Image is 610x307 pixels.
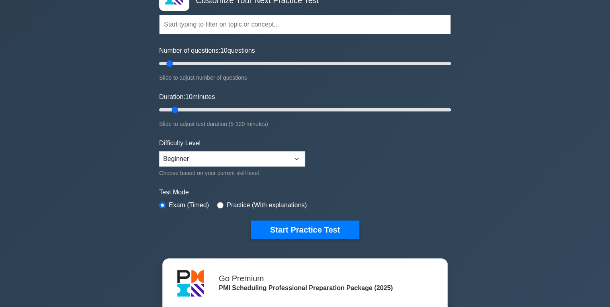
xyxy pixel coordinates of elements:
button: Start Practice Test [251,220,359,239]
label: Difficulty Level [159,138,201,148]
span: 10 [220,47,227,54]
div: Choose based on your current skill level [159,168,305,178]
label: Duration: minutes [159,92,215,102]
label: Test Mode [159,187,451,197]
label: Practice (With explanations) [227,200,307,210]
label: Number of questions: questions [159,46,255,56]
span: 10 [185,93,192,100]
div: Slide to adjust number of questions [159,73,451,82]
label: Exam (Timed) [169,200,209,210]
input: Start typing to filter on topic or concept... [159,15,451,34]
div: Slide to adjust test duration (5-120 minutes) [159,119,451,129]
